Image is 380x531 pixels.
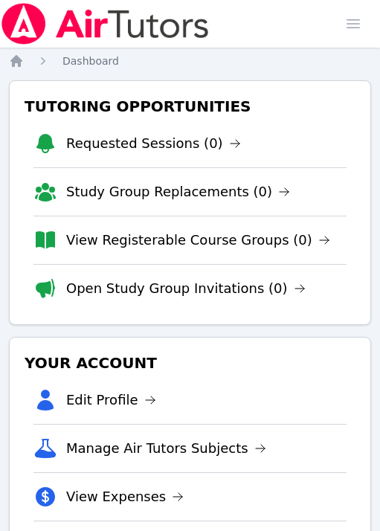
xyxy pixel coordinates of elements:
h3: Tutoring Opportunities [22,93,358,120]
h3: Your Account [22,350,358,376]
span: Dashboard [62,55,119,67]
a: Study Group Replacements (0) [66,181,290,202]
a: Manage Air Tutors Subjects [66,438,266,459]
a: Open Study Group Invitations (0) [66,278,306,299]
a: View Registerable Course Groups (0) [66,230,330,251]
nav: Breadcrumb [9,54,371,68]
a: Edit Profile [66,390,156,411]
a: Dashboard [62,54,119,68]
a: View Expenses [66,486,184,507]
a: Requested Sessions (0) [66,133,241,154]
